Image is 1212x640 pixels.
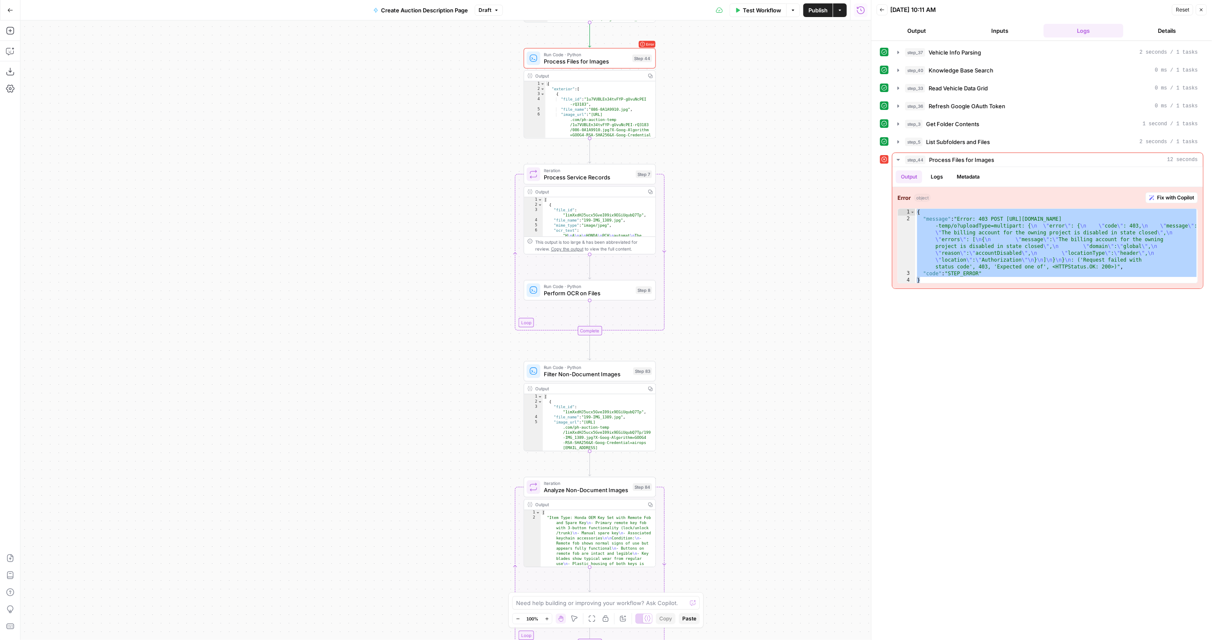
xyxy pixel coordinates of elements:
[905,138,923,146] span: step_5
[538,202,543,208] span: Toggle code folding, rows 2 through 14
[808,6,828,14] span: Publish
[589,567,591,592] g: Edge from step_84 to step_85
[1157,194,1194,202] span: Fix with Copilot
[914,194,931,202] span: object
[524,107,545,112] div: 5
[929,84,988,92] span: Read Vehicle Data Grid
[589,22,591,47] g: Edge from step_5 to step_44
[524,510,541,515] div: 1
[636,170,652,178] div: Step 7
[926,170,948,183] button: Logs
[475,5,503,16] button: Draft
[633,367,652,375] div: Step 83
[536,510,540,515] span: Toggle code folding, rows 1 through 3
[892,167,1203,288] div: 12 seconds
[743,6,781,14] span: Test Workflow
[926,120,979,128] span: Get Folder Contents
[1172,4,1193,15] button: Reset
[730,3,786,17] button: Test Workflow
[905,84,925,92] span: step_33
[892,117,1203,131] button: 1 second / 1 tasks
[589,451,591,476] g: Edge from step_83 to step_84
[896,170,922,183] button: Output
[910,209,915,216] span: Toggle code folding, rows 1 through 4
[524,202,543,208] div: 2
[877,24,957,37] button: Output
[524,92,545,97] div: 3
[479,6,491,14] span: Draft
[524,415,543,420] div: 4
[524,361,656,451] div: Run Code · PythonFilter Non-Document ImagesStep 83Output[ { "file_id": "1imXxdHJ5ucx5GveI09ix9EGi...
[524,164,656,254] div: LoopIterationProcess Service RecordsStep 7Output[ { "file_id": "1imXxdHJ5ucx5GveI09ix9EGiUqubQ7Tp...
[524,404,543,415] div: 3
[646,39,654,49] span: Error
[892,99,1203,113] button: 0 ms / 1 tasks
[535,239,652,252] div: This output is too large & has been abbreviated for review. to view the full content.
[535,501,643,508] div: Output
[368,3,473,17] button: Create Auction Description Page
[524,228,543,264] div: 6
[682,615,696,623] span: Paste
[905,102,925,110] span: step_36
[544,486,629,494] span: Analyze Non-Document Images
[589,335,591,360] g: Edge from step_7-iteration-end to step_83
[524,86,545,92] div: 2
[524,81,545,86] div: 1
[551,246,583,251] span: Copy the output
[524,280,656,300] div: Run Code · PythonPerform OCR on FilesStep 8
[524,477,656,567] div: LoopIterationAnalyze Non-Document ImagesStep 84Output[ "Item Type: Honda OEM Key Set with Remote ...
[929,102,1005,110] span: Refresh Google OAuth Token
[926,138,990,146] span: List Subfolders and Files
[898,216,915,270] div: 2
[1143,120,1198,128] span: 1 second / 1 tasks
[1155,84,1198,92] span: 0 ms / 1 tasks
[524,420,543,553] div: 5
[538,394,543,399] span: Toggle code folding, rows 1 through 14
[589,254,591,279] g: Edge from step_7 to step_8
[898,277,915,284] div: 4
[656,613,675,624] button: Copy
[524,48,656,138] div: ErrorRun Code · PythonProcess Files for ImagesStep 44Output{ "exterior":[ { "file_id":"1u7VUBLEn3...
[544,289,632,297] span: Perform OCR on Files
[1140,49,1198,56] span: 2 seconds / 1 tasks
[544,283,632,290] span: Run Code · Python
[544,480,629,487] span: Iteration
[524,218,543,223] div: 4
[544,370,630,378] span: Filter Non-Document Images
[892,63,1203,77] button: 0 ms / 1 tasks
[544,173,632,182] span: Process Service Records
[636,286,652,294] div: Step 8
[1155,66,1198,74] span: 0 ms / 1 tasks
[535,385,643,392] div: Output
[526,615,538,622] span: 100%
[905,66,925,75] span: step_40
[524,394,543,399] div: 1
[535,188,643,195] div: Output
[803,3,833,17] button: Publish
[892,153,1203,167] button: 12 seconds
[589,138,591,163] g: Edge from step_44 to step_7
[929,66,993,75] span: Knowledge Base Search
[524,326,656,335] div: Complete
[524,223,543,228] div: 5
[535,72,643,79] div: Output
[538,197,543,202] span: Toggle code folding, rows 1 through 21
[577,326,602,335] div: Complete
[905,120,923,128] span: step_3
[540,86,545,92] span: Toggle code folding, rows 2 through 438
[897,193,911,202] strong: Error
[540,81,545,86] span: Toggle code folding, rows 1 through 888
[524,208,543,218] div: 3
[1044,24,1124,37] button: Logs
[952,170,985,183] button: Metadata
[892,135,1203,149] button: 2 seconds / 1 tasks
[1167,156,1198,164] span: 12 seconds
[540,92,545,97] span: Toggle code folding, rows 3 through 7
[898,270,915,277] div: 3
[381,6,468,14] span: Create Auction Description Page
[1146,192,1198,203] button: Fix with Copilot
[960,24,1040,37] button: Inputs
[524,197,543,202] div: 1
[905,156,926,164] span: step_44
[1155,102,1198,110] span: 0 ms / 1 tasks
